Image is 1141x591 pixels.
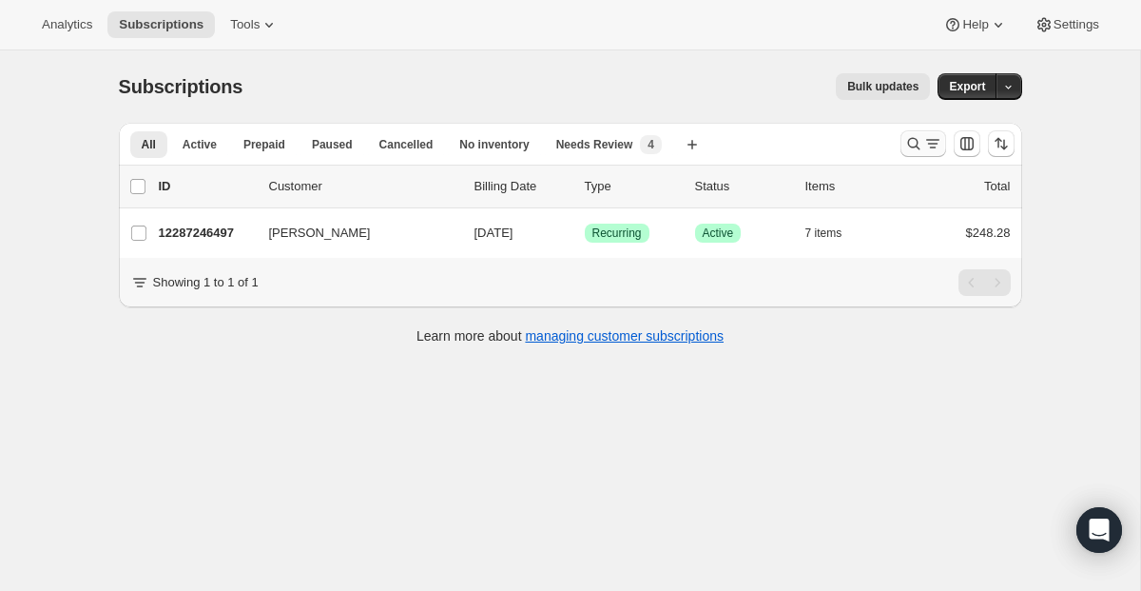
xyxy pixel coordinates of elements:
span: Help [962,17,988,32]
span: Active [703,226,734,241]
span: Tools [230,17,260,32]
div: 12287246497[PERSON_NAME][DATE]SuccessRecurringSuccessActive7 items$248.28 [159,220,1011,246]
span: Analytics [42,17,92,32]
div: IDCustomerBilling DateTypeStatusItemsTotal [159,177,1011,196]
span: Subscriptions [119,76,243,97]
button: Bulk updates [836,73,930,100]
button: Sort the results [988,130,1015,157]
div: Open Intercom Messenger [1076,507,1122,553]
button: 7 items [805,220,863,246]
p: Showing 1 to 1 of 1 [153,273,259,292]
button: Export [938,73,996,100]
button: Help [932,11,1018,38]
p: Total [984,177,1010,196]
span: No inventory [459,137,529,152]
span: [PERSON_NAME] [269,224,371,243]
span: Export [949,79,985,94]
p: 12287246497 [159,224,254,243]
span: Cancelled [379,137,434,152]
p: Billing Date [474,177,570,196]
button: Customize table column order and visibility [954,130,980,157]
button: [PERSON_NAME] [258,218,448,248]
div: Type [585,177,680,196]
p: Customer [269,177,459,196]
button: Search and filter results [900,130,946,157]
span: Needs Review [556,137,633,152]
p: Learn more about [416,326,724,345]
span: Prepaid [243,137,285,152]
button: Subscriptions [107,11,215,38]
span: Active [183,137,217,152]
span: Recurring [592,226,642,241]
span: Subscriptions [119,17,203,32]
button: Create new view [677,131,707,158]
div: Items [805,177,900,196]
button: Tools [219,11,290,38]
span: [DATE] [474,226,513,240]
button: Settings [1023,11,1111,38]
span: Paused [312,137,353,152]
p: Status [695,177,790,196]
p: ID [159,177,254,196]
span: All [142,137,156,152]
span: $248.28 [966,226,1011,240]
span: 7 items [805,226,842,241]
nav: Pagination [958,269,1011,296]
span: Settings [1054,17,1099,32]
button: Analytics [30,11,104,38]
span: 4 [648,137,654,152]
a: managing customer subscriptions [525,328,724,344]
span: Bulk updates [847,79,919,94]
